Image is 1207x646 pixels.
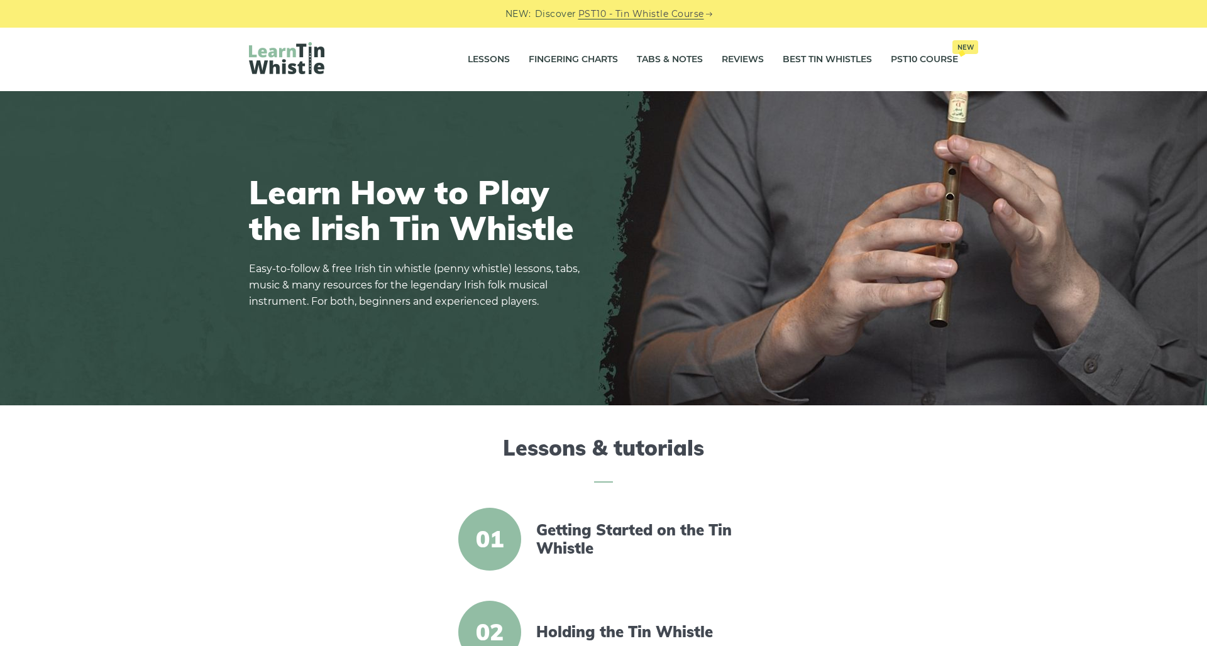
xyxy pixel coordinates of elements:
[952,40,978,54] span: New
[249,42,324,74] img: LearnTinWhistle.com
[458,508,521,571] span: 01
[637,44,703,75] a: Tabs & Notes
[536,521,752,557] a: Getting Started on the Tin Whistle
[249,174,588,246] h1: Learn How to Play the Irish Tin Whistle
[468,44,510,75] a: Lessons
[722,44,764,75] a: Reviews
[891,44,958,75] a: PST10 CourseNew
[783,44,872,75] a: Best Tin Whistles
[536,623,752,641] a: Holding the Tin Whistle
[249,435,958,483] h2: Lessons & tutorials
[249,261,588,310] p: Easy-to-follow & free Irish tin whistle (penny whistle) lessons, tabs, music & many resources for...
[529,44,618,75] a: Fingering Charts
